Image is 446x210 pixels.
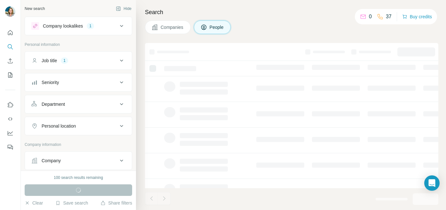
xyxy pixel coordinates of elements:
button: Personal location [25,118,132,134]
img: Avatar [5,6,15,17]
button: Use Surfe on LinkedIn [5,99,15,111]
button: Department [25,97,132,112]
button: Buy credits [402,12,432,21]
div: Open Intercom Messenger [424,175,440,191]
button: Feedback [5,141,15,153]
div: Company lookalikes [43,23,83,29]
div: Company [42,157,61,164]
div: New search [25,6,45,12]
p: Personal information [25,42,132,47]
div: 1 [61,58,68,63]
button: Dashboard [5,127,15,139]
button: Company [25,153,132,168]
h4: Search [145,8,438,17]
p: 37 [386,13,392,21]
button: Quick start [5,27,15,38]
span: People [210,24,224,30]
button: Seniority [25,75,132,90]
button: Use Surfe API [5,113,15,125]
button: My lists [5,69,15,81]
button: Enrich CSV [5,55,15,67]
button: Share filters [100,200,132,206]
div: Personal location [42,123,76,129]
p: Company information [25,142,132,147]
button: Save search [55,200,88,206]
span: Companies [161,24,184,30]
button: Job title1 [25,53,132,68]
div: Job title [42,57,57,64]
button: Clear [25,200,43,206]
button: Company lookalikes1 [25,18,132,34]
button: Search [5,41,15,53]
div: 100 search results remaining [54,175,103,181]
div: 1 [87,23,94,29]
div: Seniority [42,79,59,86]
div: Department [42,101,65,107]
button: Hide [111,4,136,13]
p: 0 [369,13,372,21]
